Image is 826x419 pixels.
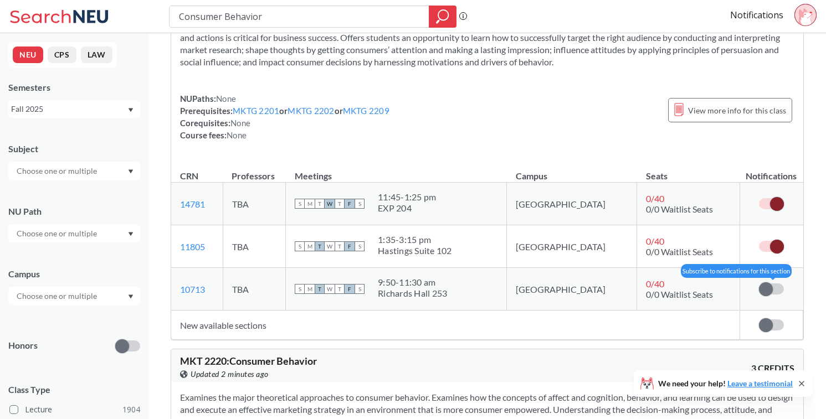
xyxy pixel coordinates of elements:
[646,289,713,299] span: 0/0 Waitlist Seats
[223,183,285,225] td: TBA
[128,108,134,112] svg: Dropdown arrow
[171,311,740,340] td: New available sections
[355,241,365,251] span: S
[378,288,447,299] div: Richards Hall 253
[740,159,803,183] th: Notifications
[355,199,365,209] span: S
[11,289,104,303] input: Choose one or multiple
[305,199,315,209] span: M
[286,159,507,183] th: Meetings
[325,284,335,294] span: W
[335,199,345,209] span: T
[355,284,365,294] span: S
[507,159,637,183] th: Campus
[637,159,740,183] th: Seats
[81,46,112,63] button: LAW
[8,81,140,94] div: Semesters
[8,100,140,118] div: Fall 2025Dropdown arrow
[11,164,104,178] input: Choose one or multiple
[11,227,104,240] input: Choose one or multiple
[295,241,305,251] span: S
[646,204,713,214] span: 0/0 Waitlist Seats
[128,232,134,236] svg: Dropdown arrow
[122,404,140,416] span: 1904
[378,234,452,245] div: 1:35 - 3:15 pm
[646,193,664,204] span: 0 / 40
[688,104,786,117] span: View more info for this class
[378,277,447,288] div: 9:50 - 11:30 am
[658,380,793,387] span: We need your help!
[507,268,637,311] td: [GEOGRAPHIC_DATA]
[48,46,76,63] button: CPS
[345,284,355,294] span: F
[727,379,793,388] a: Leave a testimonial
[233,106,279,116] a: MKTG 2201
[335,241,345,251] span: T
[180,284,205,294] a: 10713
[180,355,317,367] span: MKT 2220 : Consumer Behavior
[8,224,140,243] div: Dropdown arrow
[11,103,127,115] div: Fall 2025
[343,106,389,116] a: MKTG 2209
[8,205,140,218] div: NU Path
[128,294,134,299] svg: Dropdown arrow
[315,284,325,294] span: T
[180,7,794,68] section: Incorporates the latest research in marketing, psychology, and other behavioral sciences to help ...
[8,268,140,280] div: Campus
[378,203,436,214] div: EXP 204
[335,284,345,294] span: T
[325,241,335,251] span: W
[230,118,250,128] span: None
[288,106,334,116] a: MKTG 2202
[345,199,355,209] span: F
[8,339,38,352] p: Honors
[378,192,436,203] div: 11:45 - 1:25 pm
[315,241,325,251] span: T
[128,169,134,174] svg: Dropdown arrow
[295,199,305,209] span: S
[191,368,269,380] span: Updated 2 minutes ago
[295,284,305,294] span: S
[507,183,637,225] td: [GEOGRAPHIC_DATA]
[8,162,140,180] div: Dropdown arrow
[180,170,198,182] div: CRN
[216,94,236,104] span: None
[751,362,794,374] span: 3 CREDITS
[646,278,664,289] span: 0 / 40
[8,287,140,306] div: Dropdown arrow
[305,284,315,294] span: M
[223,159,285,183] th: Professors
[345,241,355,251] span: F
[730,9,783,21] a: Notifications
[178,7,421,26] input: Class, professor, course number, "phrase"
[429,6,456,28] div: magnifying glass
[223,225,285,268] td: TBA
[9,402,140,417] label: Lecture
[8,143,140,155] div: Subject
[378,245,452,256] div: Hastings Suite 102
[436,9,449,24] svg: magnifying glass
[8,384,140,396] span: Class Type
[315,199,325,209] span: T
[325,199,335,209] span: W
[646,236,664,246] span: 0 / 40
[180,241,205,252] a: 11805
[180,92,389,141] div: NUPaths: Prerequisites: or or Corequisites: Course fees:
[227,130,247,140] span: None
[223,268,285,311] td: TBA
[305,241,315,251] span: M
[180,199,205,209] a: 14781
[13,46,43,63] button: NEU
[507,225,637,268] td: [GEOGRAPHIC_DATA]
[646,246,713,257] span: 0/0 Waitlist Seats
